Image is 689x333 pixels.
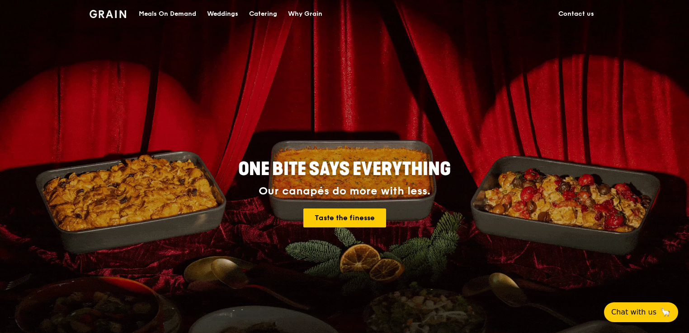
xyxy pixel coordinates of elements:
button: Chat with us🦙 [604,302,678,322]
div: Catering [249,0,277,28]
img: Grain [90,10,126,18]
a: Why Grain [283,0,328,28]
span: Chat with us [611,307,656,318]
div: Our canapés do more with less. [182,185,507,198]
span: ONE BITE SAYS EVERYTHING [238,158,451,180]
div: Meals On Demand [139,0,196,28]
a: Taste the finesse [303,208,386,227]
div: Why Grain [288,0,322,28]
div: Weddings [207,0,238,28]
a: Catering [244,0,283,28]
a: Weddings [202,0,244,28]
a: Contact us [553,0,599,28]
span: 🦙 [660,307,671,318]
